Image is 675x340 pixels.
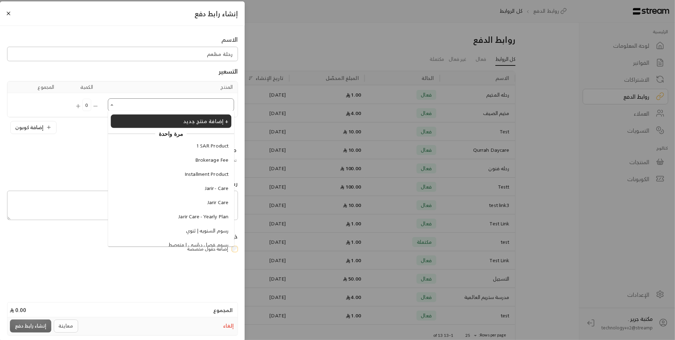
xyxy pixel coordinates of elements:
span: مرة واحدة [155,129,187,138]
span: 0 [82,99,91,111]
span: 1 SAR Product [196,142,229,150]
span: رسوم السنويه | ثنوي [186,227,228,235]
span: الاسم [222,34,238,45]
span: Brokerage Fee [195,156,229,164]
button: Close [5,10,12,17]
h4: المجموع [214,307,233,313]
span: Jarir Care - Yearly Plan [178,213,228,220]
th: المنتج [105,81,238,93]
span: إنشاء رابط دفع [195,7,238,20]
span: Installment Product [185,171,228,178]
button: إلغاء [222,321,235,331]
button: إضافة كوبون [10,121,57,134]
button: Close [108,101,116,109]
h4: 0.00 [10,307,26,313]
span: إضافة منتج جديد + [183,116,228,126]
th: المجموع [23,81,69,93]
table: Selected Products [7,81,238,118]
label: إضافة حقول مخصصة [187,246,228,253]
span: Jarir - Care [205,185,228,192]
span: رسوم فصل دراسي | متوصط [168,241,229,249]
input: اسم الرابط [7,47,238,61]
span: التسعير [219,66,238,77]
span: Jarir Care [207,199,228,206]
th: الكمية [69,81,105,93]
